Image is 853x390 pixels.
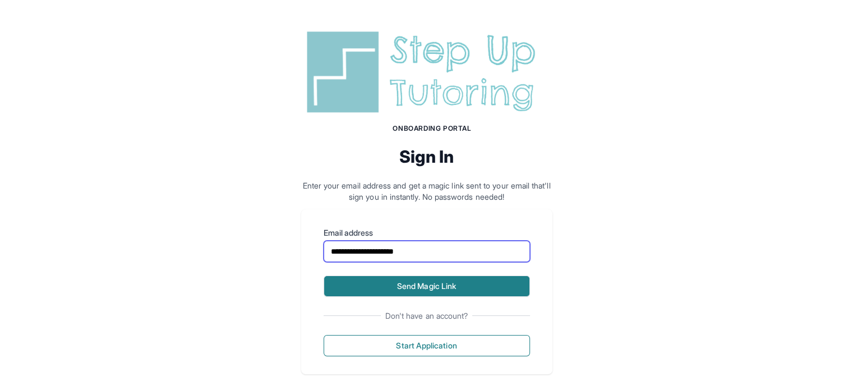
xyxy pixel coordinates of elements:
[301,146,552,167] h2: Sign In
[324,227,530,238] label: Email address
[301,27,552,117] img: Step Up Tutoring horizontal logo
[312,124,552,133] h1: Onboarding Portal
[301,180,552,203] p: Enter your email address and get a magic link sent to your email that'll sign you in instantly. N...
[324,276,530,297] button: Send Magic Link
[324,335,530,356] button: Start Application
[381,310,473,322] span: Don't have an account?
